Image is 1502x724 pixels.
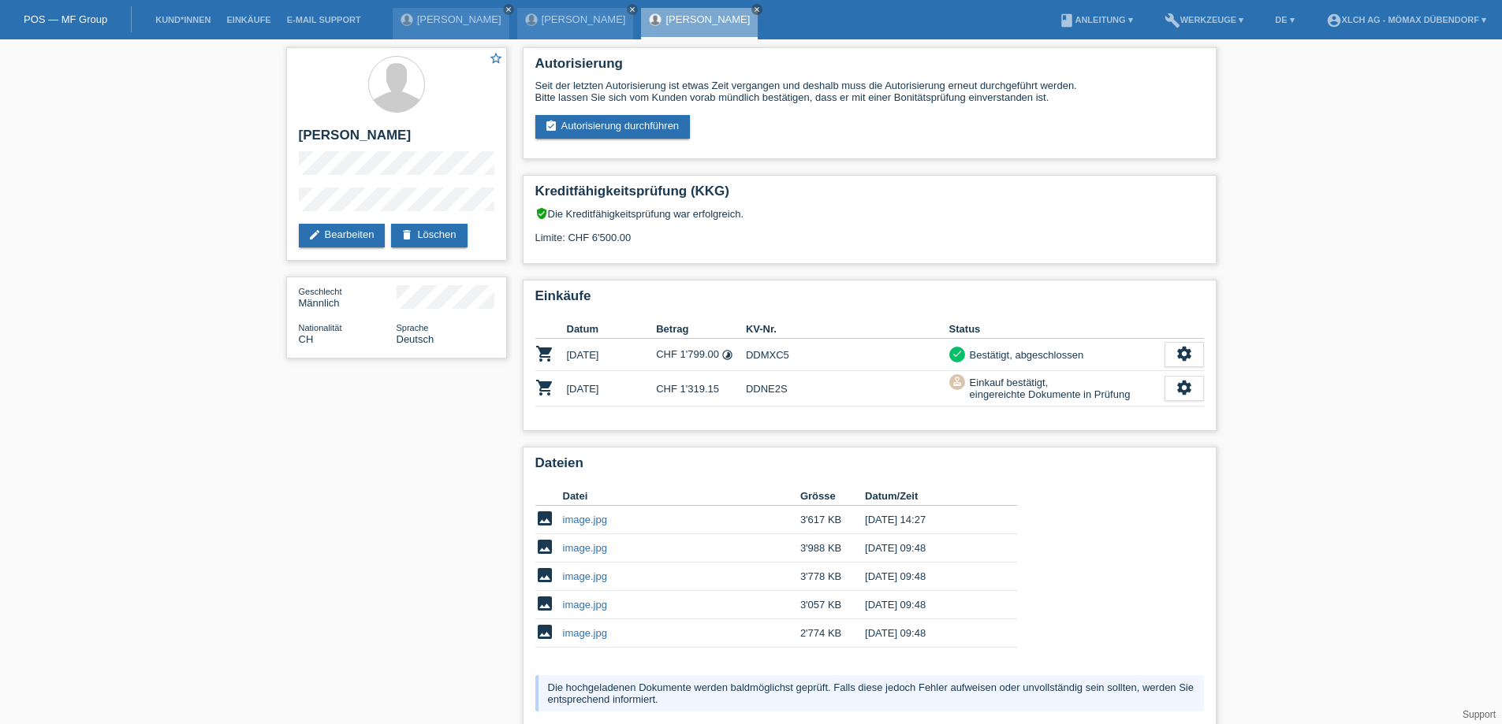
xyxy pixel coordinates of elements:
td: [DATE] [567,339,657,371]
td: [DATE] 09:48 [865,562,994,591]
i: delete [401,228,413,241]
i: close [505,6,512,13]
i: close [753,6,761,13]
a: account_circleXLCH AG - Mömax Dübendorf ▾ [1318,15,1494,24]
td: [DATE] [567,371,657,407]
a: close [627,4,638,15]
i: timelapse [721,349,733,361]
td: [DATE] 09:48 [865,534,994,562]
a: buildWerkzeuge ▾ [1157,15,1252,24]
a: image.jpg [563,542,607,554]
i: book [1059,13,1075,28]
td: 3'778 KB [800,562,865,591]
i: settings [1176,345,1193,362]
th: Status [949,320,1165,339]
a: [PERSON_NAME] [417,13,501,25]
span: Nationalität [299,323,342,332]
a: star_border [489,51,503,68]
a: close [503,4,514,15]
th: KV-Nr. [746,320,949,339]
a: POS — MF Group [24,13,107,25]
a: editBearbeiten [299,224,386,247]
span: Sprache [397,323,429,332]
div: Bestätigt, abgeschlossen [965,347,1084,363]
a: image.jpg [563,514,607,525]
i: check [952,348,963,359]
td: CHF 1'799.00 [656,339,746,371]
a: [PERSON_NAME] [665,13,750,25]
i: approval [952,376,963,387]
i: image [535,566,554,585]
div: Seit der letzten Autorisierung ist etwas Zeit vergangen und deshalb muss die Autorisierung erneut... [535,80,1204,103]
div: Die Kreditfähigkeitsprüfung war erfolgreich. Limite: CHF 6'500.00 [535,207,1204,255]
i: image [535,537,554,556]
i: star_border [489,51,503,65]
th: Grösse [800,487,865,506]
h2: Einkäufe [535,288,1204,312]
i: image [535,594,554,613]
td: 2'774 KB [800,619,865,648]
a: DE ▾ [1267,15,1302,24]
td: 3'617 KB [800,506,865,534]
i: POSP00027440 [535,378,554,397]
td: [DATE] 09:48 [865,619,994,648]
th: Datum [567,320,657,339]
td: 3'988 KB [800,534,865,562]
span: Geschlecht [299,287,342,296]
i: image [535,622,554,641]
i: assignment_turned_in [545,120,557,132]
td: DDNE2S [746,371,949,407]
span: Deutsch [397,333,434,345]
a: Support [1463,709,1496,720]
h2: [PERSON_NAME] [299,128,494,151]
i: edit [308,228,321,241]
a: image.jpg [563,599,607,611]
td: CHF 1'319.15 [656,371,746,407]
th: Datum/Zeit [865,487,994,506]
a: close [751,4,762,15]
i: account_circle [1326,13,1342,28]
a: image.jpg [563,627,607,639]
a: assignment_turned_inAutorisierung durchführen [535,115,691,139]
i: build [1165,13,1180,28]
td: [DATE] 09:48 [865,591,994,619]
a: deleteLöschen [391,224,467,247]
a: E-Mail Support [279,15,369,24]
h2: Autorisierung [535,56,1204,80]
span: Schweiz [299,333,314,345]
div: Einkauf bestätigt, eingereichte Dokumente in Prüfung [965,374,1131,403]
a: image.jpg [563,570,607,582]
th: Betrag [656,320,746,339]
h2: Dateien [535,455,1204,479]
i: close [628,6,636,13]
a: bookAnleitung ▾ [1051,15,1140,24]
i: POSP00007596 [535,344,554,363]
i: image [535,509,554,528]
h2: Kreditfähigkeitsprüfung (KKG) [535,184,1204,207]
a: Kund*innen [147,15,218,24]
th: Datei [563,487,800,506]
i: verified_user [535,207,548,220]
div: Die hochgeladenen Dokumente werden baldmöglichst geprüft. Falls diese jedoch Fehler aufweisen ode... [535,675,1204,711]
a: [PERSON_NAME] [542,13,626,25]
td: 3'057 KB [800,591,865,619]
a: Einkäufe [218,15,278,24]
td: DDMXC5 [746,339,949,371]
td: [DATE] 14:27 [865,506,994,534]
i: settings [1176,379,1193,396]
div: Männlich [299,285,397,309]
